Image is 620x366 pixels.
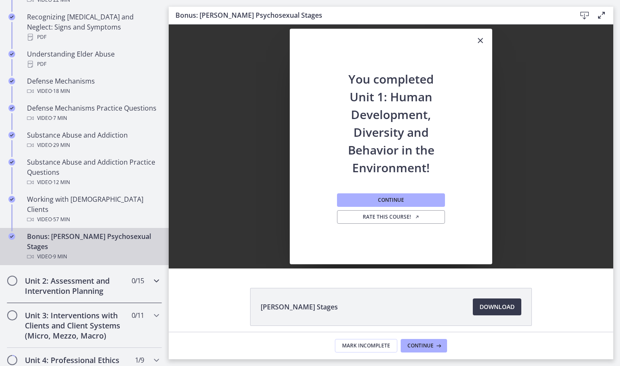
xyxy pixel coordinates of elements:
[27,86,159,96] div: Video
[27,59,159,69] div: PDF
[52,86,70,96] span: · 18 min
[8,132,15,138] i: Completed
[342,342,390,349] span: Mark Incomplete
[8,105,15,111] i: Completed
[52,214,70,225] span: · 57 min
[27,177,159,187] div: Video
[25,276,128,296] h2: Unit 2: Assessment and Intervention Planning
[480,302,515,312] span: Download
[52,113,67,123] span: · 7 min
[52,140,70,150] span: · 29 min
[469,29,492,53] button: Close
[27,194,159,225] div: Working with [DEMOGRAPHIC_DATA] Clients
[261,302,338,312] span: [PERSON_NAME] Stages
[132,276,144,286] span: 0 / 15
[52,252,67,262] span: · 9 min
[132,310,144,320] span: 0 / 11
[473,298,521,315] a: Download
[335,53,447,176] h2: You completed Unit 1: Human Development, Diversity and Behavior in the Environment!
[363,214,420,220] span: Rate this course!
[8,14,15,20] i: Completed
[27,103,159,123] div: Defense Mechanisms Practice Questions
[25,310,128,341] h2: Unit 3: Interventions with Clients and Client Systems (Micro, Mezzo, Macro)
[8,196,15,203] i: Completed
[135,355,144,365] span: 1 / 9
[52,177,70,187] span: · 12 min
[27,32,159,42] div: PDF
[378,197,404,203] span: Continue
[415,214,420,220] i: Opens in a new window
[27,214,159,225] div: Video
[175,10,563,20] h3: Bonus: [PERSON_NAME] Psychosexual Stages
[27,140,159,150] div: Video
[8,78,15,84] i: Completed
[407,342,434,349] span: Continue
[8,233,15,240] i: Completed
[27,130,159,150] div: Substance Abuse and Addiction
[8,159,15,165] i: Completed
[27,76,159,96] div: Defense Mechanisms
[337,210,445,224] a: Rate this course! Opens in a new window
[27,157,159,187] div: Substance Abuse and Addiction Practice Questions
[27,231,159,262] div: Bonus: [PERSON_NAME] Psychosexual Stages
[27,113,159,123] div: Video
[337,193,445,207] button: Continue
[27,252,159,262] div: Video
[401,339,447,352] button: Continue
[27,49,159,69] div: Understanding Elder Abuse
[27,12,159,42] div: Recognizing [MEDICAL_DATA] and Neglect: Signs and Symptoms
[8,51,15,57] i: Completed
[335,339,397,352] button: Mark Incomplete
